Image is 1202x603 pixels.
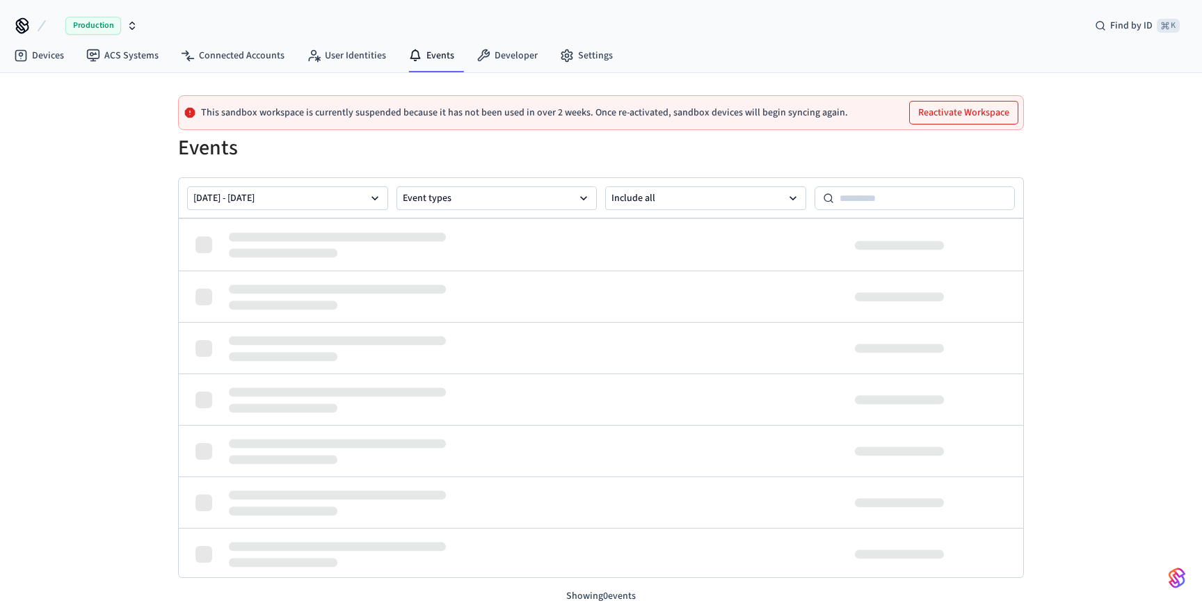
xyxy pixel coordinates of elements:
button: [DATE] - [DATE] [187,186,388,210]
button: Reactivate Workspace [910,102,1018,124]
span: Production [65,17,121,35]
button: Event types [396,186,598,210]
img: SeamLogoGradient.69752ec5.svg [1169,567,1185,589]
button: Include all [605,186,806,210]
a: Events [397,43,465,68]
p: This sandbox workspace is currently suspended because it has not been used in over 2 weeks. Once ... [201,107,848,118]
a: Devices [3,43,75,68]
span: Find by ID [1110,19,1153,33]
a: ACS Systems [75,43,170,68]
a: Settings [549,43,624,68]
span: ⌘ K [1157,19,1180,33]
h1: Events [178,136,1024,161]
div: Find by ID⌘ K [1084,13,1191,38]
a: User Identities [296,43,397,68]
a: Connected Accounts [170,43,296,68]
a: Developer [465,43,549,68]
